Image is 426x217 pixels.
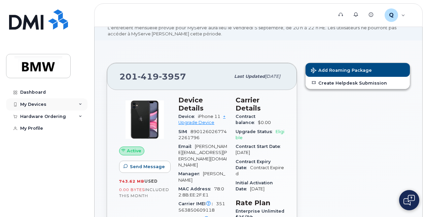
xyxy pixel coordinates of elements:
span: Contract balance [236,114,258,125]
span: 351563850609118 [178,201,225,212]
span: used [144,179,158,184]
span: 743.62 MB [119,179,144,184]
span: 201 [119,71,186,82]
h3: Device Details [178,96,227,112]
button: Add Roaming Package [306,63,410,77]
span: Last updated [234,74,265,79]
span: 0.00 Bytes [119,187,145,192]
span: $0.00 [258,120,271,125]
div: QTA0507 [380,8,410,22]
span: Contract Expired [236,165,284,176]
span: Active [127,148,141,154]
h3: Carrier Details [236,96,285,112]
span: 3957 [159,71,186,82]
a: Create Helpdesk Submission [306,77,410,89]
span: [PERSON_NAME][EMAIL_ADDRESS][PERSON_NAME][DOMAIN_NAME] [178,144,227,167]
span: [DATE] [236,150,250,155]
span: Add Roaming Package [311,68,372,74]
span: Contract Expiry Date [236,159,271,170]
span: Send Message [130,163,165,170]
span: SIM [178,129,190,134]
span: [DATE] [250,186,264,191]
span: Eligible [236,129,284,140]
span: Initial Activation Date [236,180,273,191]
span: 8901260267742261796 [178,129,227,140]
span: Manager [178,171,203,176]
button: Send Message [119,161,171,173]
h3: Rate Plan [236,199,285,207]
span: Q [389,11,394,19]
span: 419 [138,71,159,82]
span: iPhone 11 [198,114,220,119]
span: Device [178,114,198,119]
span: [PERSON_NAME] [178,171,225,182]
img: iPhone_11.jpg [125,99,165,140]
span: [DATE] [265,74,280,79]
span: Carrier IMEI [178,201,216,206]
span: Contract Start Date [236,144,284,149]
span: Upgrade Status [236,129,276,134]
img: Open chat [403,195,415,206]
span: included this month [119,187,169,198]
span: Email [178,144,195,149]
span: MAC Address [178,186,214,191]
